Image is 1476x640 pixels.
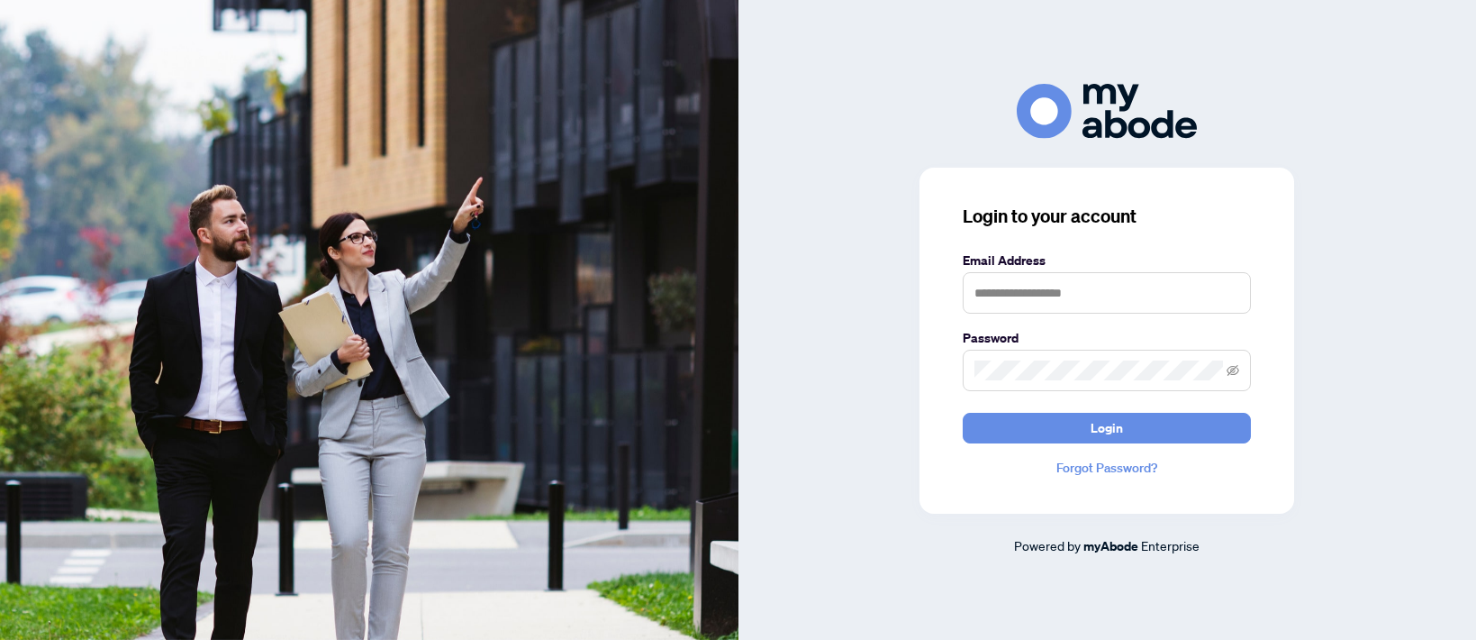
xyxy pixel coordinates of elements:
[963,251,1251,270] label: Email Address
[1017,84,1197,139] img: ma-logo
[1083,536,1138,556] a: myAbode
[963,458,1251,478] a: Forgot Password?
[1091,414,1123,443] span: Login
[1141,537,1200,553] span: Enterprise
[963,413,1251,443] button: Login
[1014,537,1081,553] span: Powered by
[963,328,1251,348] label: Password
[1227,364,1239,377] span: eye-invisible
[963,204,1251,229] h3: Login to your account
